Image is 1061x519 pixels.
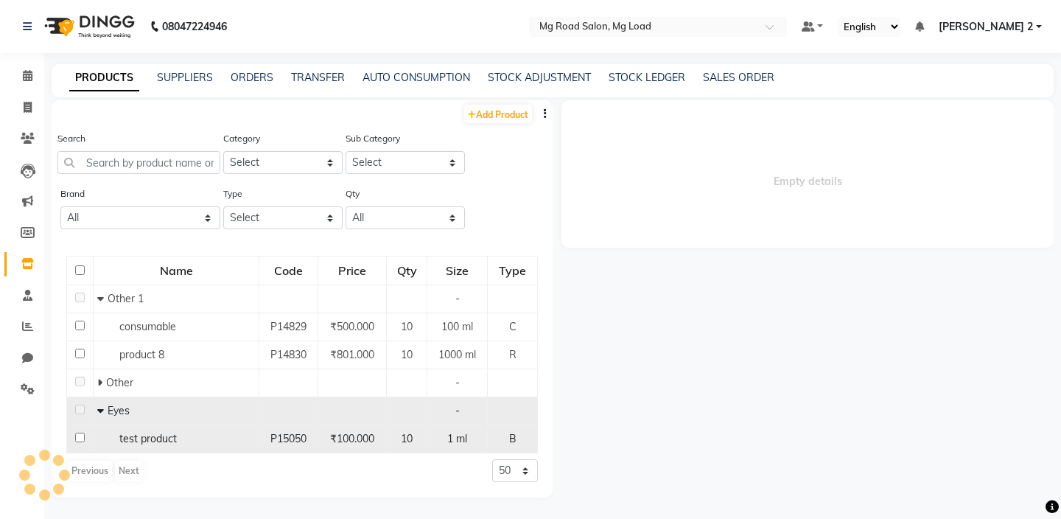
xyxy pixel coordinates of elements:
span: consumable [119,320,176,333]
a: AUTO CONSUMPTION [363,71,470,84]
a: SUPPLIERS [157,71,213,84]
span: C [509,320,517,333]
a: Add Product [464,105,532,123]
span: [PERSON_NAME] 2 [939,19,1033,35]
span: Other [106,376,133,389]
img: logo [38,6,139,47]
label: Category [223,132,260,145]
span: P14830 [270,348,307,361]
label: Brand [60,187,85,201]
a: TRANSFER [291,71,345,84]
span: product 8 [119,348,164,361]
a: PRODUCTS [69,65,139,91]
label: Type [223,187,242,201]
span: B [509,432,517,445]
span: R [509,348,517,361]
label: Qty [346,187,360,201]
span: P15050 [270,432,307,445]
label: Search [57,132,85,145]
div: Price [319,257,385,284]
a: STOCK LEDGER [609,71,685,84]
div: Qty [388,257,427,284]
span: Eyes [108,404,130,417]
span: 100 ml [441,320,473,333]
label: Sub Category [346,132,400,145]
span: ₹100.000 [330,432,374,445]
span: - [455,404,460,417]
span: P14829 [270,320,307,333]
span: 10 [401,432,413,445]
span: test product [119,432,177,445]
span: 1000 ml [438,348,476,361]
b: 08047224946 [162,6,227,47]
span: 10 [401,348,413,361]
span: - [455,292,460,305]
div: Code [260,257,317,284]
span: Other 1 [108,292,144,305]
span: Empty details [561,100,1054,248]
span: 10 [401,320,413,333]
a: SALES ORDER [703,71,774,84]
a: ORDERS [231,71,273,84]
a: STOCK ADJUSTMENT [488,71,591,84]
div: Type [489,257,536,284]
span: ₹500.000 [330,320,374,333]
input: Search by product name or code [57,151,220,174]
span: 1 ml [447,432,467,445]
div: Name [94,257,258,284]
span: - [455,376,460,389]
span: ₹801.000 [330,348,374,361]
span: Collapse Row [97,292,108,305]
div: Size [428,257,486,284]
span: Collapse Row [97,404,108,417]
span: Expand Row [97,376,106,389]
